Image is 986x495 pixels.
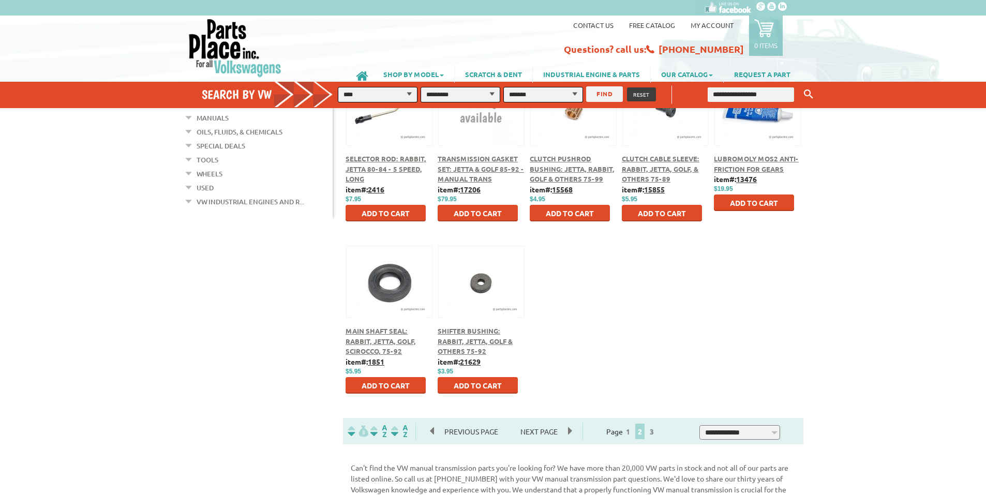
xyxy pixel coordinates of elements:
span: Add to Cart [454,381,502,390]
img: Sort by Headline [368,425,389,437]
a: LubroMoly MoS2 Anti-Friction for Gears [714,154,799,173]
span: RESET [633,91,650,98]
span: Add to Cart [362,208,410,218]
u: 21629 [460,357,481,366]
span: $7.95 [346,196,361,203]
span: Add to Cart [362,381,410,390]
a: Manuals [197,111,229,125]
span: $5.95 [622,196,637,203]
a: Used [197,181,214,194]
span: $5.95 [346,368,361,375]
span: Next Page [510,424,568,439]
b: item#: [714,174,757,184]
u: 13476 [736,174,757,184]
a: My Account [691,21,734,29]
u: 15568 [552,185,573,194]
a: Clutch Pushrod Bushing: Jetta, Rabbit, Golf & Others 75-99 [530,154,615,183]
a: Shifter Bushing: Rabbit, Jetta, Golf & Others 75-92 [438,326,513,355]
u: 15855 [644,185,665,194]
button: Add to Cart [438,205,518,221]
a: Selector Rod: Rabbit, Jetta 80-84 - 5 Speed, Long [346,154,426,183]
u: 17206 [460,185,481,194]
span: $19.95 [714,185,733,192]
a: 1 [623,427,633,436]
button: Add to Cart [622,205,702,221]
a: REQUEST A PART [724,65,801,83]
p: 0 items [754,41,778,50]
a: Contact us [573,21,614,29]
b: item#: [346,185,384,194]
a: SHOP BY MODEL [373,65,454,83]
div: Page [582,423,681,440]
a: INDUSTRIAL ENGINE & PARTS [533,65,650,83]
b: item#: [346,357,384,366]
img: Sort by Sales Rank [389,425,410,437]
a: Free Catalog [629,21,675,29]
a: Main Shaft Seal: Rabbit, Jetta, Golf, Scirocco, 75-92 [346,326,416,355]
a: Transmission Gasket Set: Jetta & Golf 85-92 - Manual Trans [438,154,524,183]
b: item#: [622,185,665,194]
span: Add to Cart [638,208,686,218]
img: filterpricelow.svg [348,425,368,437]
a: Wheels [197,167,222,181]
a: Previous Page [430,427,510,436]
b: item#: [438,185,481,194]
span: $3.95 [438,368,453,375]
span: Previous Page [434,424,509,439]
a: Tools [197,153,218,167]
h4: Search by VW [202,87,343,102]
button: RESET [627,87,656,101]
a: VW Industrial Engines and R... [197,195,304,208]
button: Add to Cart [346,205,426,221]
a: Next Page [510,427,568,436]
span: 2 [635,424,645,439]
span: Add to Cart [546,208,594,218]
span: $79.95 [438,196,457,203]
a: Clutch Cable Sleeve: Rabbit, Jetta, Golf, & Others 75-89 [622,154,699,183]
a: Special Deals [197,139,245,153]
span: Add to Cart [730,198,778,207]
u: 2416 [368,185,384,194]
span: $4.95 [530,196,545,203]
button: Add to Cart [530,205,610,221]
button: FIND [586,86,623,102]
a: Oils, Fluids, & Chemicals [197,125,282,139]
a: 3 [647,427,656,436]
b: item#: [438,357,481,366]
b: item#: [530,185,573,194]
a: SCRATCH & DENT [455,65,532,83]
button: Add to Cart [438,377,518,394]
button: Add to Cart [714,194,794,211]
button: Keyword Search [801,86,816,103]
a: OUR CATALOG [651,65,723,83]
button: Add to Cart [346,377,426,394]
span: Add to Cart [454,208,502,218]
a: 0 items [749,16,783,56]
u: 1851 [368,357,384,366]
img: Parts Place Inc! [188,18,282,78]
